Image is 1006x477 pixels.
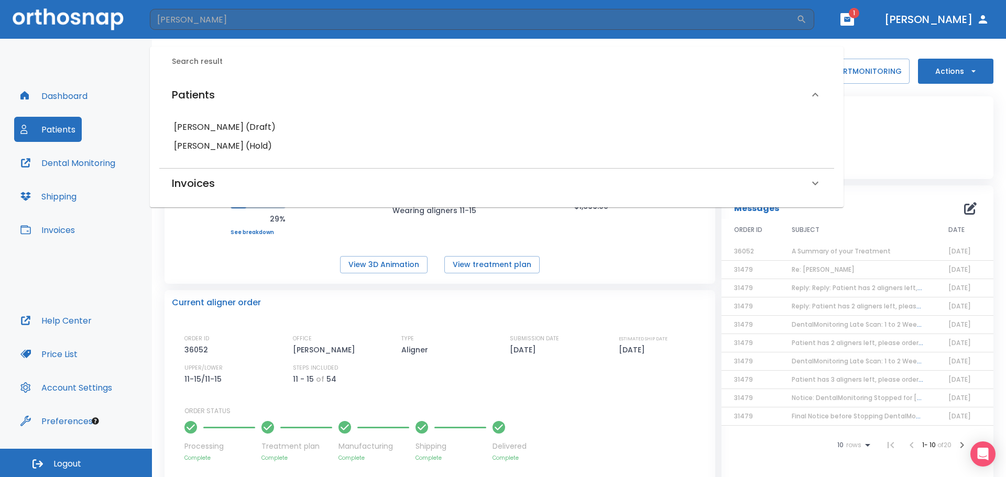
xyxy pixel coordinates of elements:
span: 31479 [734,320,753,329]
h6: Search result [172,56,834,68]
p: Upcoming [732,107,983,119]
button: Help Center [14,308,98,333]
span: [DATE] [948,357,971,365]
span: of 20 [937,440,952,449]
button: Dashboard [14,83,94,108]
p: OFFICE [293,334,312,343]
input: Search by Patient Name or Case # [150,9,796,30]
p: [PERSON_NAME] [293,343,359,356]
span: Patient has 2 aligners left, please order next set! [792,338,949,347]
span: rows [844,441,861,449]
div: Invoices [159,169,834,198]
span: [DATE] [948,375,971,384]
button: Dental Monitoring [14,150,122,175]
span: 31479 [734,302,753,310]
p: Processing [184,441,255,452]
p: Manufacturing [338,441,409,452]
a: Preferences [14,408,99,434]
h6: Invoices [172,175,215,192]
p: ORDER ID [184,334,209,343]
div: Patients [159,76,834,114]
span: Patient has 3 aligners left, please order next set! [792,375,949,384]
span: [DATE] [948,247,971,256]
span: 31479 [734,393,753,402]
button: Price List [14,341,84,367]
p: SUBMISSION DATE [510,334,559,343]
p: 29% [231,213,286,225]
p: Wearing aligners 11-15 [392,204,487,217]
span: 31479 [734,283,753,292]
p: ESTIMATED SHIP DATE [619,334,668,343]
span: 31479 [734,265,753,274]
span: 31479 [734,357,753,365]
span: 1 - 10 [922,440,937,449]
span: [DATE] [948,393,971,402]
p: TYPE [401,334,414,343]
p: ORDER STATUS [184,406,708,416]
p: Complete [184,454,255,462]
button: Shipping [14,184,83,209]
img: Orthosnap [13,8,124,30]
span: [DATE] [948,283,971,292]
span: 36052 [734,247,754,256]
p: [DATE] [619,343,649,356]
p: of [316,373,324,385]
p: Complete [338,454,409,462]
p: Messages [734,202,779,215]
p: Current aligner order [172,296,261,309]
p: UPPER/LOWER [184,363,223,373]
p: Aligner were delivered [732,130,983,142]
h6: [PERSON_NAME] (Hold) [174,139,819,153]
span: DentalMonitoring Late Scan: 1 to 2 Weeks Notification [792,357,964,365]
span: Reply: Patient has 2 aligners left, please order next set! [792,302,970,310]
span: Reply: Reply: Patient has 2 aligners left, please order next set! [792,283,990,292]
span: 1 [849,8,859,18]
button: Account Settings [14,375,118,400]
p: 11-15/11-15 [184,373,225,385]
div: Open Intercom Messenger [970,441,996,467]
p: Aligner [401,343,432,356]
a: See breakdown [231,229,286,236]
span: 10 [837,441,844,449]
span: Logout [53,458,81,470]
span: Re: [PERSON_NAME] [792,265,855,274]
button: Invoices [14,217,81,242]
button: [PERSON_NAME] [880,10,993,29]
span: A Summary of your Treatment [792,247,891,256]
p: Complete [493,454,527,462]
p: Complete [415,454,486,462]
span: 31479 [734,375,753,384]
span: [DATE] [948,412,971,420]
p: 11 - 15 [293,373,314,385]
span: [DATE] [948,320,971,329]
span: 31479 [734,338,753,347]
button: Actions [918,59,993,84]
button: View 3D Animation [340,256,428,273]
button: STARTMONITORING [821,59,910,84]
h6: Patients [172,86,215,103]
span: Notice: DentalMonitoring Stopped for [PERSON_NAME] [792,393,966,402]
span: SUBJECT [792,225,819,235]
span: ORDER ID [734,225,762,235]
span: [DATE] [948,265,971,274]
p: 36052 [184,343,212,356]
p: Treatment plan [261,441,332,452]
p: STEPS INCLUDED [293,363,338,373]
span: [DATE] [948,338,971,347]
span: DentalMonitoring Late Scan: 1 to 2 Weeks Notification [792,320,964,329]
span: 31479 [734,412,753,420]
p: Delivered [493,441,527,452]
div: Tooltip anchor [91,416,100,426]
span: [DATE] [948,302,971,310]
button: Patients [14,117,82,142]
span: DATE [948,225,965,235]
p: [DATE] [510,343,540,356]
a: Have you fit these aligners? [732,149,983,158]
p: 54 [326,373,336,385]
